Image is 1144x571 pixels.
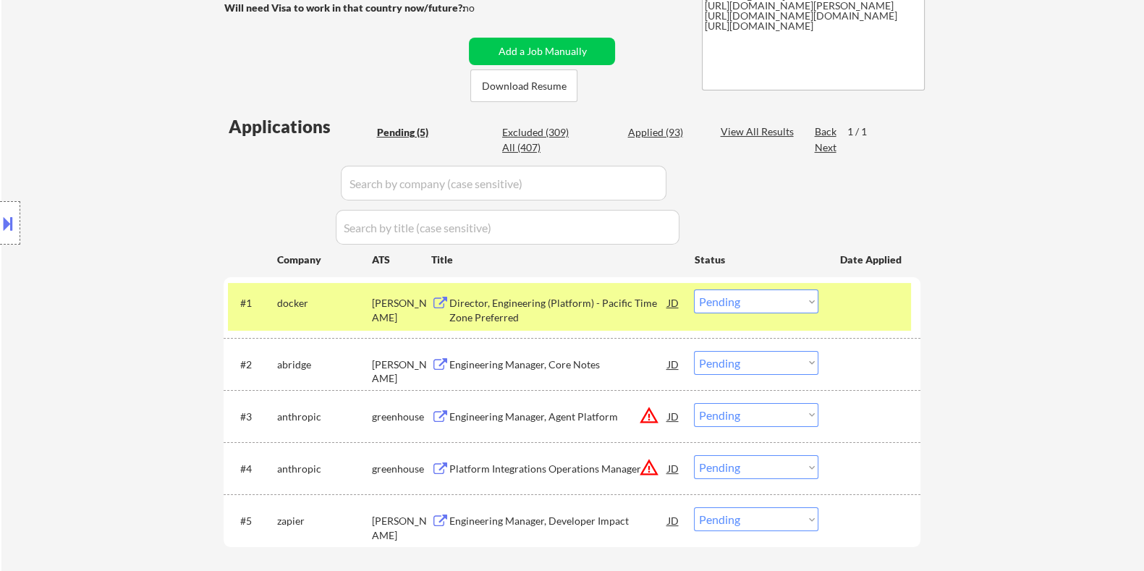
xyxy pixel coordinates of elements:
div: Next [814,140,837,155]
div: Applied (93) [627,125,700,140]
button: warning_amber [638,405,658,426]
div: #5 [240,514,265,528]
div: anthropic [276,462,371,476]
div: Engineering Manager, Core Notes [449,358,667,372]
button: warning_amber [638,457,658,478]
div: zapier [276,514,371,528]
div: JD [666,351,680,377]
div: JD [666,455,680,481]
div: Director, Engineering (Platform) - Pacific Time Zone Preferred [449,296,667,324]
div: ATS [371,253,431,267]
button: Download Resume [470,69,577,102]
div: #2 [240,358,265,372]
div: View All Results [720,124,797,139]
div: Engineering Manager, Developer Impact [449,514,667,528]
div: #4 [240,462,265,476]
div: JD [666,507,680,533]
div: Company [276,253,371,267]
div: greenhouse [371,462,431,476]
strong: Will need Visa to work in that country now/future?: [224,1,465,14]
input: Search by company (case sensitive) [341,166,666,200]
div: Pending (5) [376,125,449,140]
div: docker [276,296,371,310]
div: [PERSON_NAME] [371,358,431,386]
div: Engineering Manager, Agent Platform [449,410,667,424]
div: JD [666,403,680,429]
div: Platform Integrations Operations Manager [449,462,667,476]
div: greenhouse [371,410,431,424]
button: Add a Job Manually [469,38,615,65]
div: anthropic [276,410,371,424]
div: [PERSON_NAME] [371,514,431,542]
div: JD [666,289,680,316]
input: Search by title (case sensitive) [336,210,679,245]
div: #3 [240,410,265,424]
div: Date Applied [839,253,903,267]
div: Excluded (309) [502,125,575,140]
div: 1 / 1 [847,124,880,139]
div: All (407) [502,140,575,155]
div: [PERSON_NAME] [371,296,431,324]
div: Back [814,124,837,139]
div: no [462,1,504,15]
div: Applications [228,118,371,135]
div: Status [694,246,818,272]
div: abridge [276,358,371,372]
div: Title [431,253,680,267]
